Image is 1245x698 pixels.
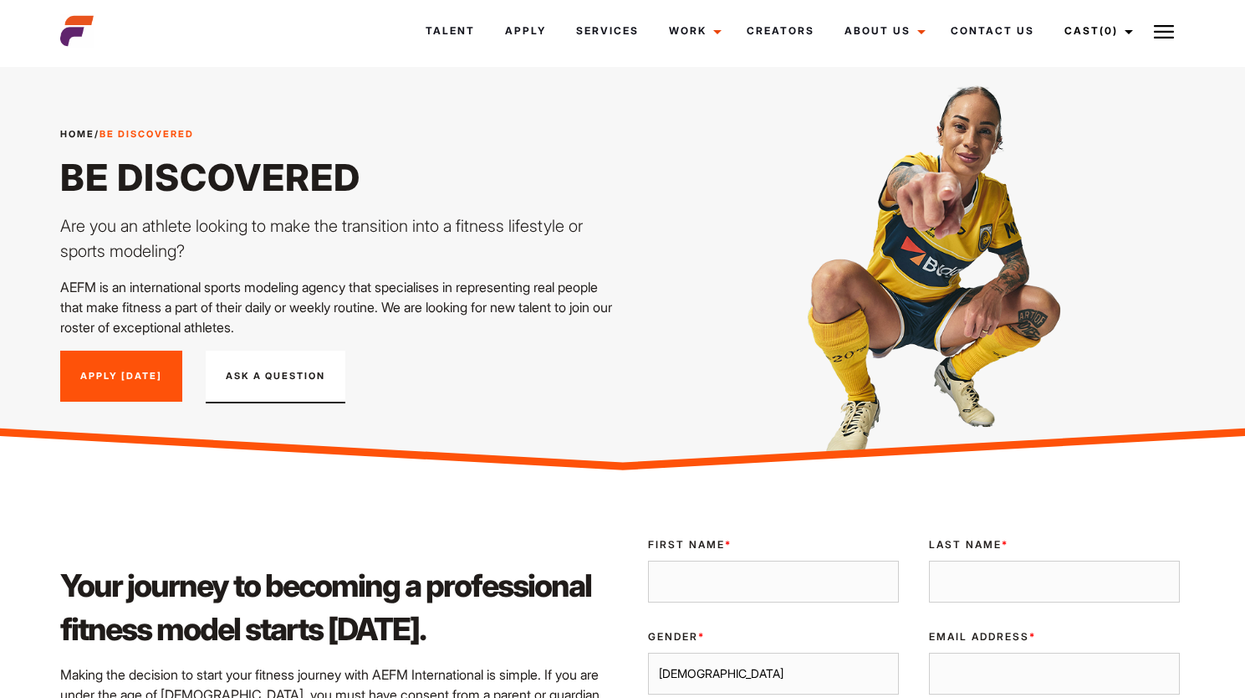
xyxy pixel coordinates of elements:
[60,564,613,651] h2: Your journey to becoming a professional fitness model starts [DATE].
[561,8,654,54] a: Services
[411,8,490,54] a: Talent
[654,8,732,54] a: Work
[60,128,94,140] a: Home
[490,8,561,54] a: Apply
[60,213,613,264] p: Are you an athlete looking to make the transition into a fitness lifestyle or sports modeling?
[206,351,345,404] button: Ask A Question
[60,277,613,337] p: AEFM is an international sports modeling agency that specialises in representing real people that...
[1049,8,1143,54] a: Cast(0)
[60,155,613,200] h1: Be Discovered
[1154,22,1174,42] img: Burger icon
[829,8,936,54] a: About Us
[648,537,899,552] label: First Name
[1100,24,1118,37] span: (0)
[648,629,899,644] label: Gender
[60,14,94,48] img: cropped-aefm-brand-fav-22-square.png
[929,629,1180,644] label: Email Address
[929,537,1180,552] label: Last Name
[60,127,194,141] span: /
[732,8,829,54] a: Creators
[936,8,1049,54] a: Contact Us
[99,128,194,140] strong: Be Discovered
[60,351,182,403] a: Apply [DATE]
